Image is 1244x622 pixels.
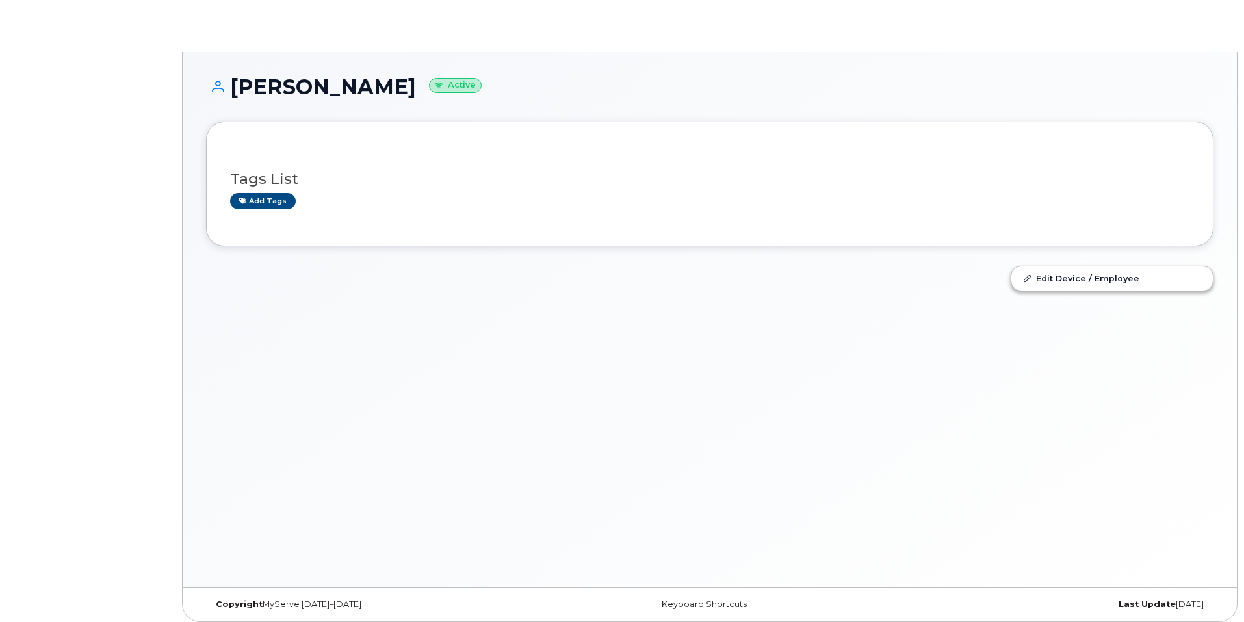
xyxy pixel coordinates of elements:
h1: [PERSON_NAME] [206,75,1213,98]
div: MyServe [DATE]–[DATE] [206,599,542,610]
h3: Tags List [230,171,1189,187]
strong: Copyright [216,599,263,609]
strong: Last Update [1119,599,1176,609]
div: [DATE] [877,599,1213,610]
a: Add tags [230,193,296,209]
a: Keyboard Shortcuts [662,599,747,609]
small: Active [429,78,482,93]
a: Edit Device / Employee [1011,266,1213,290]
